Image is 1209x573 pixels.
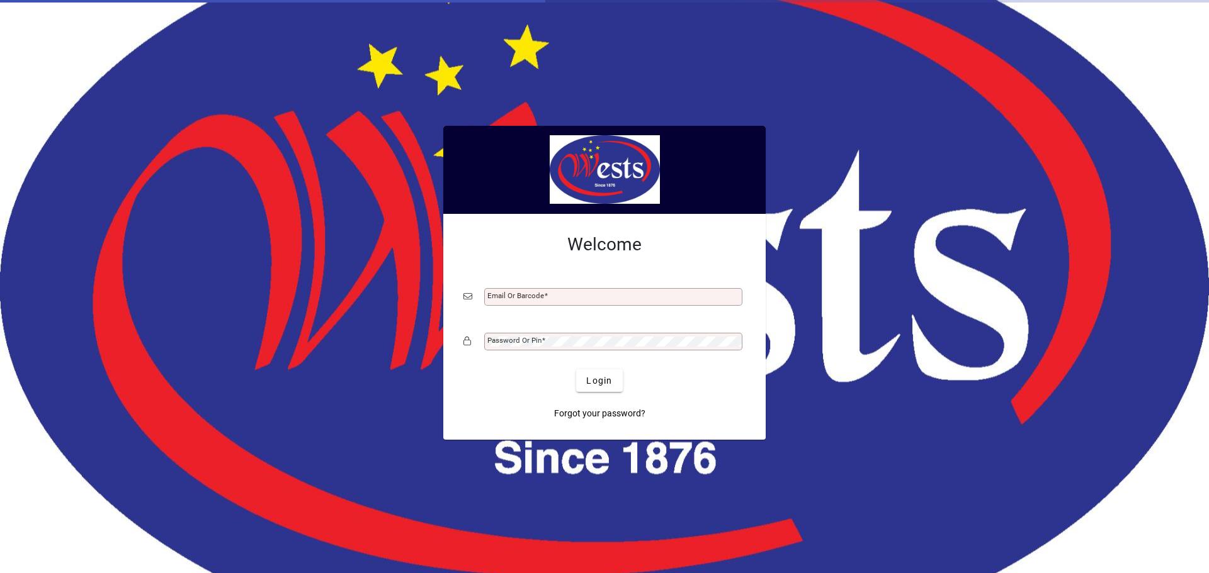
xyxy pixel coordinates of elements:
a: Forgot your password? [549,402,650,425]
span: Forgot your password? [554,407,645,420]
mat-label: Email or Barcode [487,291,544,300]
mat-label: Password or Pin [487,336,542,345]
h2: Welcome [463,234,746,255]
span: Login [586,374,612,387]
button: Login [576,369,622,392]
